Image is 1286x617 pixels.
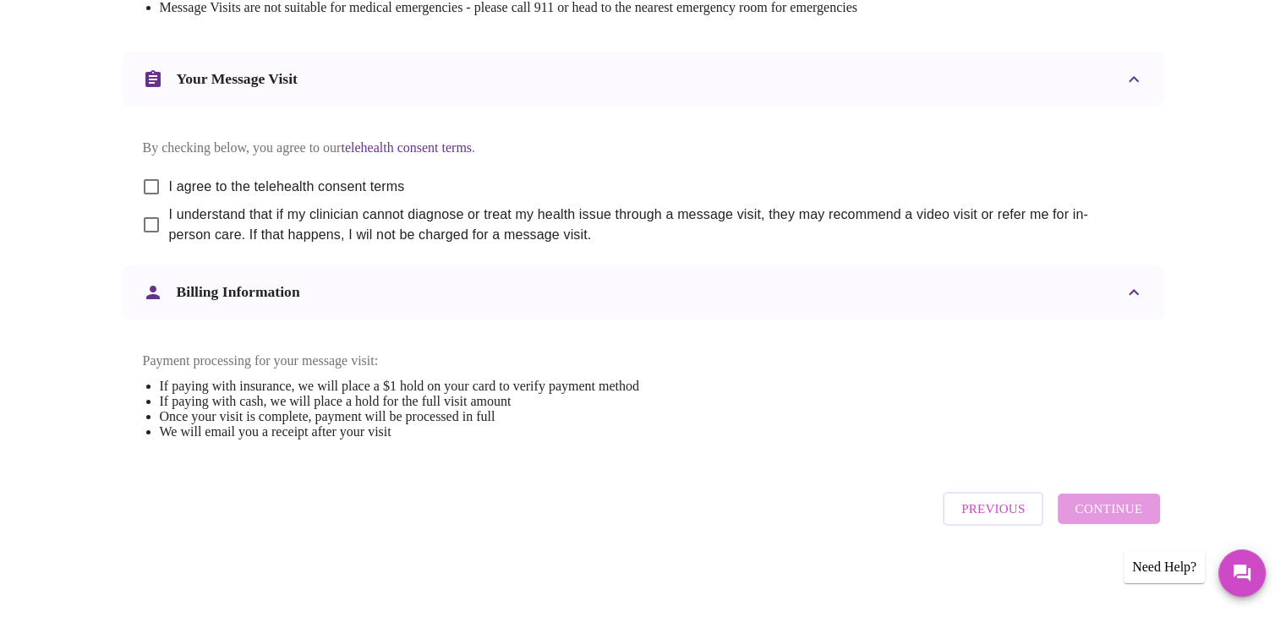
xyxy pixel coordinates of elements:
[143,140,1144,156] p: By checking below, you agree to our .
[160,394,639,409] li: If paying with cash, we will place a hold for the full visit amount
[169,205,1130,245] span: I understand that if my clinician cannot diagnose or treat my health issue through a message visi...
[123,265,1164,319] div: Billing Information
[160,379,639,394] li: If paying with insurance, we will place a $1 hold on your card to verify payment method
[160,409,639,424] li: Once your visit is complete, payment will be processed in full
[160,424,639,440] li: We will email you a receipt after your visit
[177,70,298,88] h3: Your Message Visit
[943,492,1043,526] button: Previous
[1218,549,1266,597] button: Messages
[169,177,405,197] span: I agree to the telehealth consent terms
[961,498,1025,520] span: Previous
[123,52,1164,106] div: Your Message Visit
[177,283,300,301] h3: Billing Information
[1124,551,1205,583] div: Need Help?
[341,140,472,155] a: telehealth consent terms
[143,353,639,369] p: Payment processing for your message visit:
